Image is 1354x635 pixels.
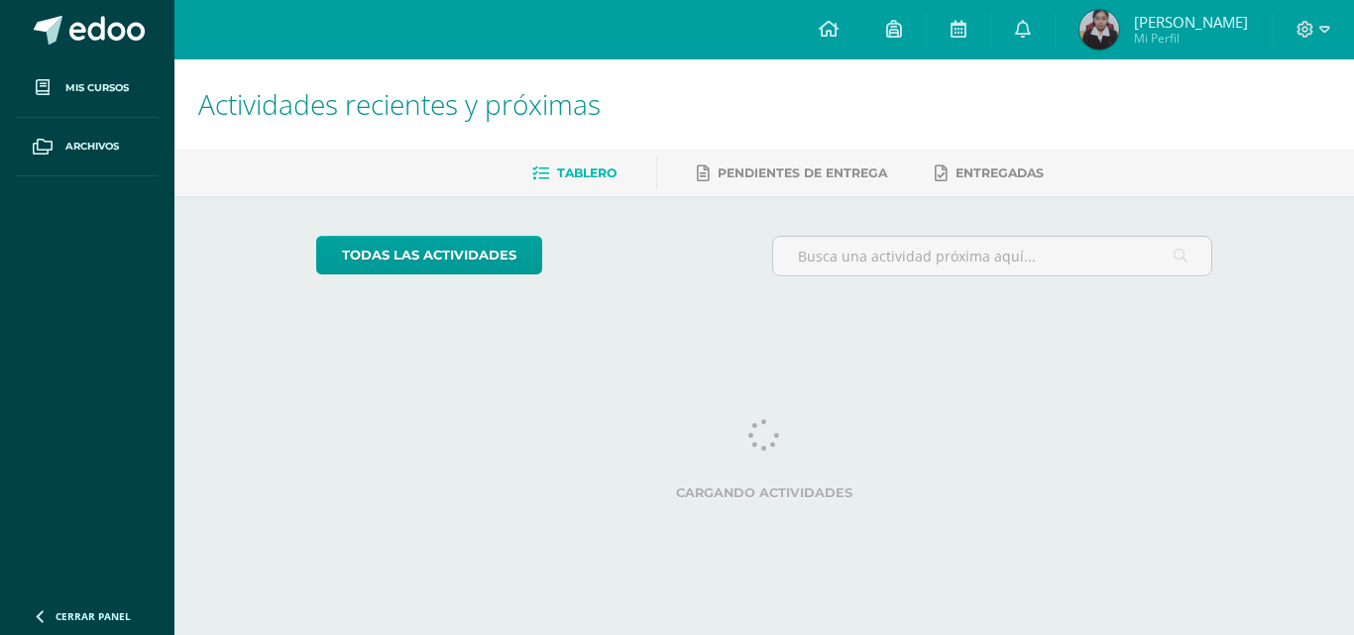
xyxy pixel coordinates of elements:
[1134,30,1248,47] span: Mi Perfil
[1134,12,1248,32] span: [PERSON_NAME]
[773,237,1212,275] input: Busca una actividad próxima aquí...
[935,158,1044,189] a: Entregadas
[718,165,887,180] span: Pendientes de entrega
[697,158,887,189] a: Pendientes de entrega
[956,165,1044,180] span: Entregadas
[16,59,159,118] a: Mis cursos
[56,609,131,623] span: Cerrar panel
[198,85,601,123] span: Actividades recientes y próximas
[532,158,617,189] a: Tablero
[65,139,119,155] span: Archivos
[65,80,129,96] span: Mis cursos
[1079,10,1119,50] img: 811eb68172a1c09fc9ed1ddb262b7c89.png
[557,165,617,180] span: Tablero
[316,236,542,274] a: todas las Actividades
[316,485,1213,500] label: Cargando actividades
[16,118,159,176] a: Archivos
